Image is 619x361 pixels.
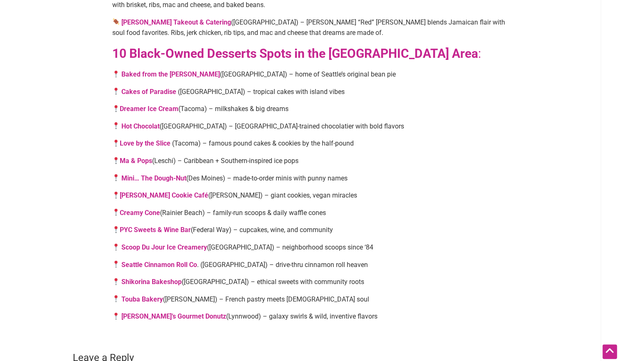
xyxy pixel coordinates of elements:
a: PYC Sweets & Wine Bar [120,226,191,234]
p: ([GEOGRAPHIC_DATA]) – home of Seattle’s original bean pie [112,69,507,80]
p: (Federal Way) – cupcakes, wine, and community [112,225,507,235]
p: ([GEOGRAPHIC_DATA]) – neighborhood scoops since ‘84 [112,242,507,253]
img: 📍 [113,313,119,319]
a: [PERSON_NAME] Cookie Café [120,191,208,199]
p: . ([GEOGRAPHIC_DATA]) – drive-thru cinnamon roll heaven [112,260,507,270]
a: [PERSON_NAME]’s Gourmet Donutz [121,312,226,320]
img: 📍 [113,226,119,233]
a: Touba Bakery [121,295,163,303]
img: 📍 [113,122,119,129]
a: Hot Chocolat [121,122,160,130]
img: 📍 [113,88,119,94]
a: Baked from the [PERSON_NAME] [121,70,220,78]
p: ([PERSON_NAME]) – giant cookies, vegan miracles [112,190,507,201]
a: Dreamer Ice Cream [120,105,178,113]
a: Creamy Cone [120,209,160,217]
p: ([GEOGRAPHIC_DATA]) – [GEOGRAPHIC_DATA]-trained chocolatier with bold flavors [112,121,507,132]
img: 📍 [113,140,119,146]
img: 📍 [113,192,119,198]
p: (Des Moines) – made-to-order minis with punny names [112,173,507,184]
a: 10 Black-Owned Desserts Spots in the [GEOGRAPHIC_DATA] Area: [112,46,481,61]
p: ([GEOGRAPHIC_DATA]) – tropical cakes with island vibes [112,87,507,97]
a: [PERSON_NAME] Takeout & Catering [121,18,231,26]
a: Ma & Pops [120,157,152,165]
p: (Tacoma) – famous pound cakes & cookies by the half-pound [112,138,507,149]
img: 📍 [113,244,119,250]
p: (Rainier Beach) – family-run scoops & daily waffle cones [112,208,507,218]
p: ([PERSON_NAME]) – French pastry meets [DEMOGRAPHIC_DATA] soul [112,294,507,305]
a: Cakes of Paradise [121,88,176,96]
img: 📍 [113,105,119,112]
a: Seattle Cinnamon Roll Co [121,261,197,269]
a: Love by the Slice [120,139,170,147]
img: 📍 [113,71,119,77]
img: 📍 [113,209,119,215]
a: Mini… The Dough-Nut [121,174,186,182]
p: (Leschi) – Caribbean + Southern-inspired ice pops [112,156,507,166]
img: 📍 [113,261,119,267]
img: 📍 [113,174,119,181]
strong: 10 Black-Owned Desserts Spots in the [GEOGRAPHIC_DATA] Area [112,46,478,61]
p: (Lynnwood) – galaxy swirls & wild, inventive flavors [112,311,507,322]
a: Scoop Du Jour Ice Creamery [121,243,207,251]
img: 📍 [113,295,119,302]
img: 🍖 [113,18,119,25]
p: ([GEOGRAPHIC_DATA]) – ethical sweets with community roots [112,277,507,287]
img: 📍 [113,157,119,164]
p: (Tacoma) – milkshakes & big dreams [112,104,507,114]
img: 📍 [113,278,119,285]
a: Shikorina Bakeshop [121,278,182,286]
div: Scroll Back to Top [602,344,617,359]
p: ([GEOGRAPHIC_DATA]) – [PERSON_NAME] “Red” [PERSON_NAME] blends Jamaican flair with soul food favo... [112,17,507,38]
